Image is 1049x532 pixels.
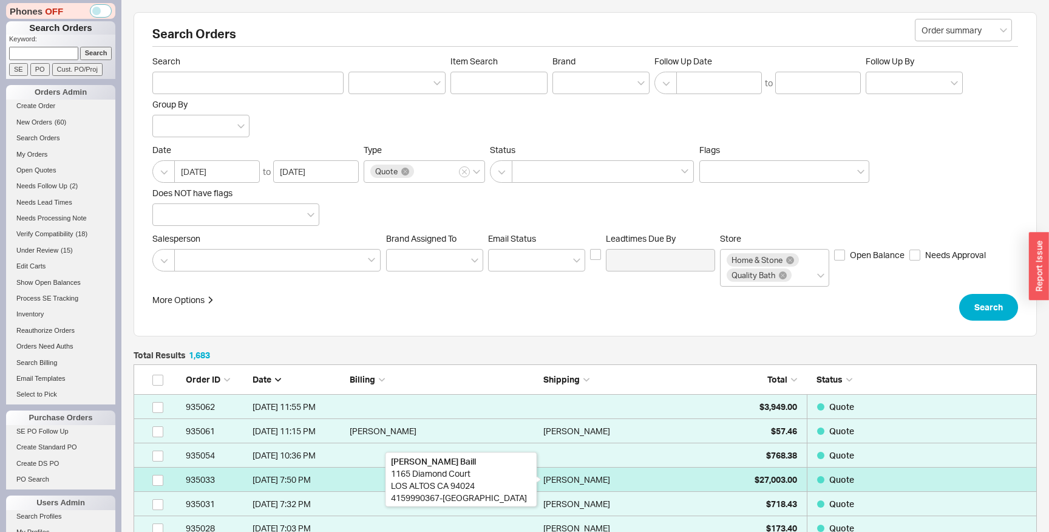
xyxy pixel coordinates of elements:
span: Needs Processing Note [16,214,87,222]
div: Shipping [543,373,731,386]
div: 935033 [186,468,246,492]
input: Select... [915,19,1012,41]
svg: open menu [951,81,958,86]
svg: open menu [471,258,478,263]
div: 4159990367-[GEOGRAPHIC_DATA] [391,492,532,504]
div: Users Admin [6,496,115,510]
span: $57.46 [771,426,797,436]
span: ( 18 ) [76,230,88,237]
input: Search [152,72,344,94]
svg: open menu [1000,28,1007,33]
div: 935061 [186,419,246,443]
a: Create Order [6,100,115,112]
a: Create DS PO [6,457,115,470]
div: [PERSON_NAME] [350,419,537,443]
div: Total [736,373,797,386]
span: Quote [829,450,854,460]
span: Brand Assigned To [386,233,457,244]
a: New Orders(60) [6,116,115,129]
span: Quote [829,499,854,509]
input: Brand [559,76,568,90]
div: Date [253,373,344,386]
span: Leadtimes Due By [606,233,715,244]
h1: Search Orders [6,21,115,35]
div: 8/19/25 7:32 PM [253,492,344,516]
span: Quote [829,474,854,485]
div: Purchase Orders [6,411,115,425]
input: Open Balance [834,250,845,261]
button: Type [459,166,470,177]
span: Date [253,374,271,384]
input: Does NOT have flags [159,208,168,222]
span: Salesperson [152,233,381,244]
a: Orders Need Auths [6,340,115,353]
span: Order ID [186,374,220,384]
span: Follow Up By [866,56,914,66]
div: 935031 [186,492,246,516]
span: Verify Compatibility [16,230,73,237]
span: Follow Up Date [654,56,861,67]
a: 935033[DATE] 7:50 PM[PERSON_NAME]$27,003.00Quote [134,468,1037,492]
div: 8/19/25 7:50 PM [253,468,344,492]
a: 935031[DATE] 7:32 PM[PERSON_NAME]$718.43Quote [134,492,1037,516]
span: Needs Follow Up [16,182,67,189]
div: to [263,166,271,178]
span: Status [490,145,694,155]
span: Quality Bath [732,271,775,279]
a: Search Profiles [6,510,115,523]
span: ( 60 ) [55,118,67,126]
div: Billing [350,373,537,386]
span: Quote [375,167,398,176]
span: Item Search [450,56,548,67]
span: Store [720,233,741,244]
input: PO [30,63,50,76]
div: More Options [152,294,205,306]
span: $27,003.00 [755,474,797,485]
a: Open Quotes [6,164,115,177]
span: Open Balance [850,249,905,261]
a: SE PO Follow Up [6,425,115,438]
a: PO Search [6,473,115,486]
a: Create Standard PO [6,441,115,454]
a: Needs Follow Up(2) [6,180,115,193]
a: Search Orders [6,132,115,145]
span: Search [974,300,1003,315]
div: 8/19/25 11:55 PM [253,395,344,419]
span: $718.43 [766,499,797,509]
div: [PERSON_NAME] Baill [391,455,532,468]
a: Reauthorize Orders [6,324,115,337]
a: Needs Processing Note [6,212,115,225]
a: Email Templates [6,372,115,385]
svg: open menu [433,81,441,86]
span: Brand [552,56,575,66]
a: Verify Compatibility(18) [6,228,115,240]
span: ( 15 ) [61,247,73,254]
a: Edit Carts [6,260,115,273]
input: Item Search [450,72,548,94]
div: [PERSON_NAME] [543,419,610,443]
a: Search Billing [6,356,115,369]
span: New Orders [16,118,52,126]
span: Quote [829,426,854,436]
div: 8/19/25 11:15 PM [253,419,344,443]
input: Cust. PO/Proj [52,63,103,76]
span: Billing [350,374,375,384]
span: 1,683 [189,350,210,360]
a: Process SE Tracking [6,292,115,305]
a: 935054[DATE] 10:36 PM$768.38Quote [134,443,1037,468]
div: Status [807,373,1030,386]
span: Total [767,374,787,384]
a: 935062[DATE] 11:55 PM$3,949.00Quote [134,395,1037,419]
h5: Total Results [134,351,210,360]
span: Search [152,56,344,67]
a: Show Open Balances [6,276,115,289]
div: 8/19/25 10:36 PM [253,443,344,468]
span: Status [816,374,843,384]
span: Home & Stone [732,256,783,264]
input: Search [80,47,112,60]
p: Keyword: [9,35,115,47]
span: ( 2 ) [70,182,78,189]
div: LOS ALTOS CA 94024 [391,480,532,492]
div: Order ID [186,373,246,386]
span: Type [364,145,382,155]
